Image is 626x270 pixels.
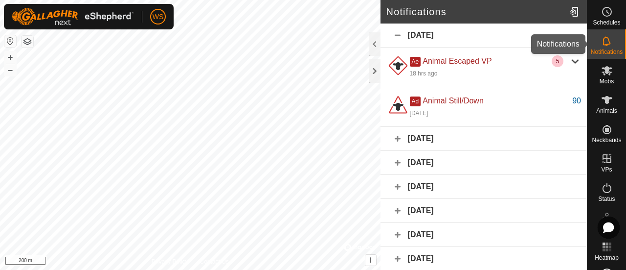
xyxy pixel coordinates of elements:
[410,57,421,67] span: Ae
[152,257,188,266] a: Privacy Policy
[410,109,428,118] div: [DATE]
[595,255,619,261] span: Heatmap
[380,127,587,151] div: [DATE]
[386,6,566,18] h2: Notifications
[592,137,621,143] span: Neckbands
[4,35,16,47] button: Reset Map
[4,51,16,63] button: +
[591,49,623,55] span: Notifications
[380,175,587,199] div: [DATE]
[369,256,371,264] span: i
[365,255,376,266] button: i
[596,108,617,114] span: Animals
[4,64,16,76] button: –
[22,36,33,48] button: Map Layers
[423,97,483,105] span: Animal Still/Down
[600,78,614,84] span: Mobs
[380,24,587,48] div: [DATE]
[153,12,164,22] span: WS
[12,8,134,25] img: Gallagher Logo
[380,199,587,223] div: [DATE]
[601,167,612,172] span: VPs
[410,97,421,106] span: Ad
[200,257,228,266] a: Contact Us
[380,223,587,247] div: [DATE]
[593,20,620,25] span: Schedules
[552,55,563,67] div: 5
[410,69,438,78] div: 18 hrs ago
[572,95,581,107] div: 90
[598,196,615,202] span: Status
[423,57,492,65] span: Animal Escaped VP
[380,151,587,175] div: [DATE]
